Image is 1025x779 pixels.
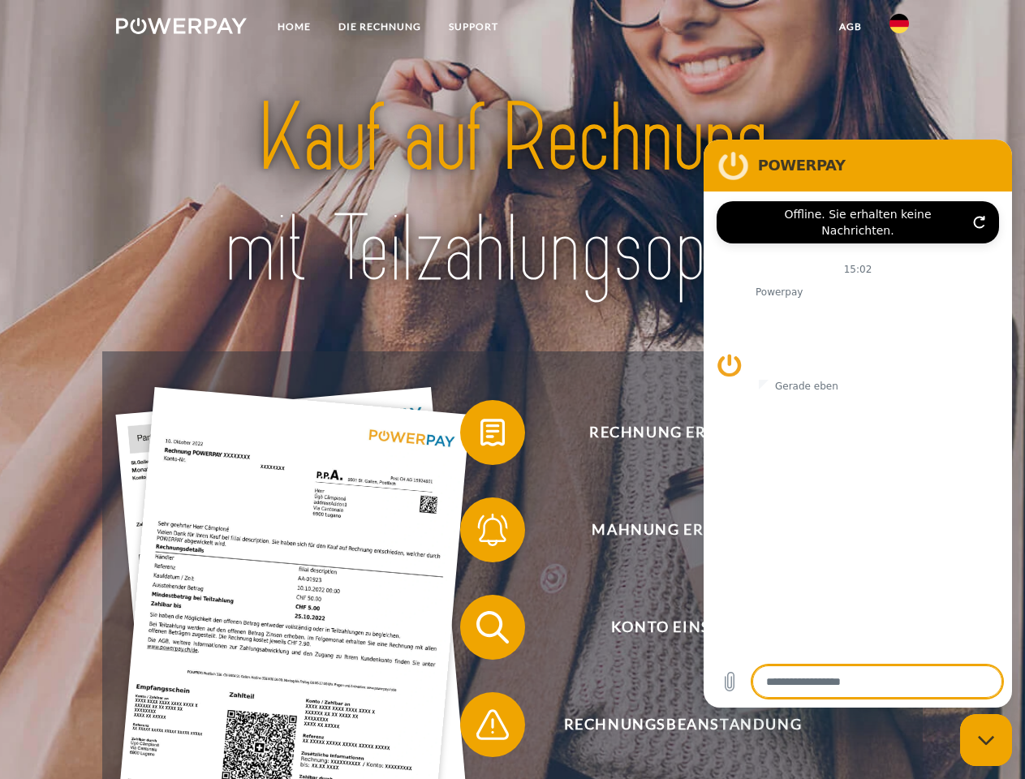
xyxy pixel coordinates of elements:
a: DIE RECHNUNG [325,12,435,41]
img: qb_bill.svg [472,412,513,453]
img: logo-powerpay-white.svg [116,18,247,34]
button: Konto einsehen [460,595,882,660]
img: title-powerpay_de.svg [155,78,870,311]
a: SUPPORT [435,12,512,41]
iframe: Schaltfläche zum Öffnen des Messaging-Fensters; Konversation läuft [960,714,1012,766]
span: Rechnung erhalten? [484,400,881,465]
span: Konto einsehen [484,595,881,660]
iframe: Messaging-Fenster [704,140,1012,708]
span: Mahnung erhalten? [484,497,881,562]
a: Home [264,12,325,41]
a: agb [825,12,876,41]
img: qb_warning.svg [472,704,513,745]
button: Mahnung erhalten? [460,497,882,562]
span: Rechnungsbeanstandung [484,692,881,757]
button: Rechnung erhalten? [460,400,882,465]
button: Rechnungsbeanstandung [460,692,882,757]
img: qb_bell.svg [472,510,513,550]
img: de [889,14,909,33]
img: qb_search.svg [472,607,513,648]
